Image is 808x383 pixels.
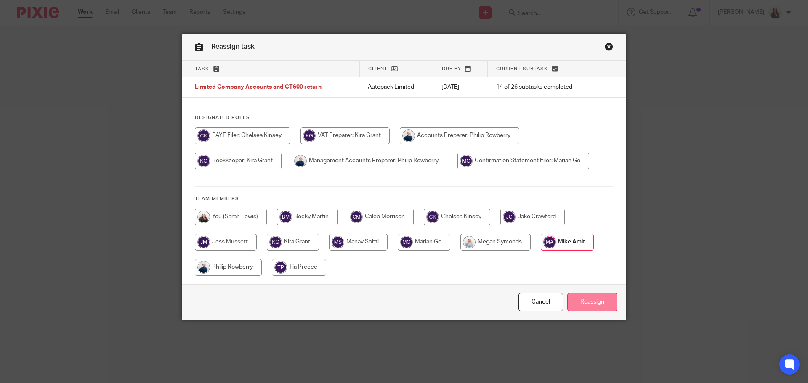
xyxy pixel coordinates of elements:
span: Client [368,66,388,71]
a: Close this dialog window [518,293,563,311]
p: [DATE] [441,83,479,91]
span: Reassign task [211,43,255,50]
p: Autopack Limited [368,83,425,91]
span: Limited Company Accounts and CT600 return [195,85,322,90]
span: Due by [442,66,461,71]
a: Close this dialog window [605,42,613,54]
td: 14 of 26 subtasks completed [488,77,596,98]
span: Task [195,66,209,71]
h4: Team members [195,195,613,202]
span: Current subtask [496,66,548,71]
h4: Designated Roles [195,114,613,121]
input: Reassign [567,293,617,311]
